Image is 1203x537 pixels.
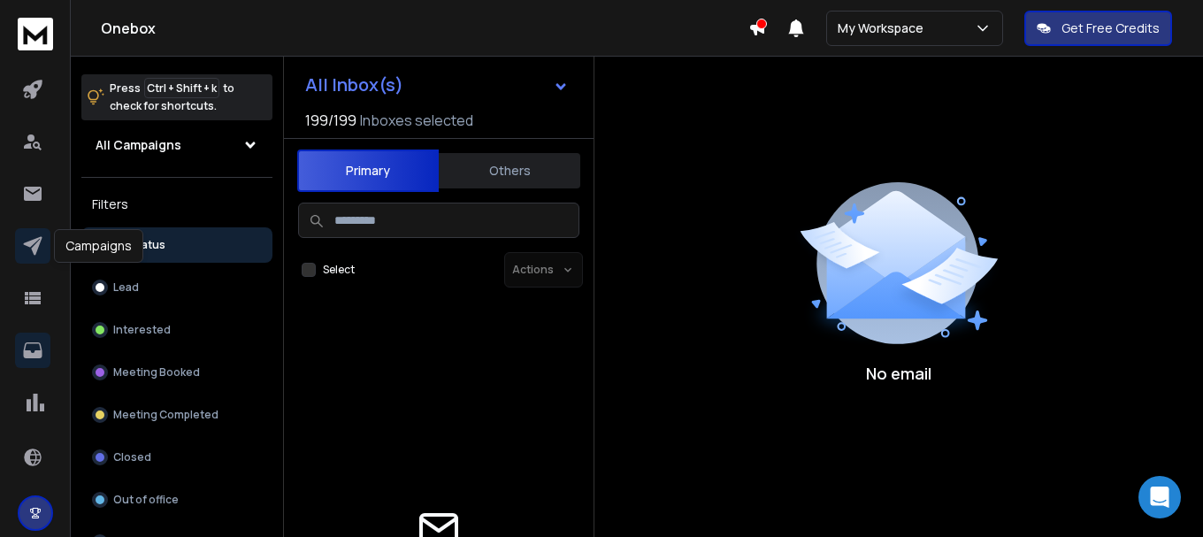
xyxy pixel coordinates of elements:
[81,192,272,217] h3: Filters
[323,263,355,277] label: Select
[81,227,272,263] button: All Status
[305,76,403,94] h1: All Inbox(s)
[113,280,139,295] p: Lead
[81,482,272,518] button: Out of office
[439,151,580,190] button: Others
[1061,19,1160,37] p: Get Free Credits
[113,323,171,337] p: Interested
[81,270,272,305] button: Lead
[305,110,356,131] span: 199 / 199
[81,355,272,390] button: Meeting Booked
[110,80,234,115] p: Press to check for shortcuts.
[144,78,219,98] span: Ctrl + Shift + k
[81,440,272,475] button: Closed
[297,150,439,192] button: Primary
[113,450,151,464] p: Closed
[113,365,200,380] p: Meeting Booked
[101,18,748,39] h1: Onebox
[866,361,931,386] p: No email
[360,110,473,131] h3: Inboxes selected
[1024,11,1172,46] button: Get Free Credits
[81,127,272,163] button: All Campaigns
[18,18,53,50] img: logo
[113,408,218,422] p: Meeting Completed
[96,136,181,154] h1: All Campaigns
[838,19,931,37] p: My Workspace
[113,493,179,507] p: Out of office
[54,229,143,263] div: Campaigns
[81,397,272,433] button: Meeting Completed
[1138,476,1181,518] div: Open Intercom Messenger
[81,312,272,348] button: Interested
[291,67,583,103] button: All Inbox(s)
